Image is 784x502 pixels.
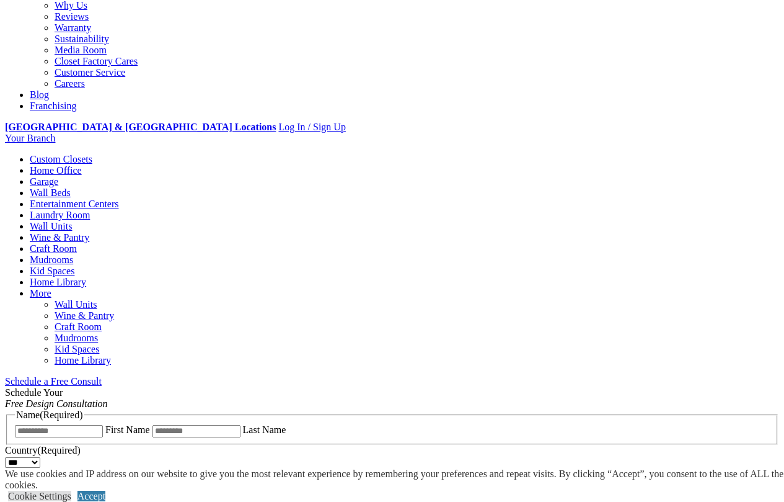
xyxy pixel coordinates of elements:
[55,34,109,44] a: Sustainability
[55,67,125,78] a: Customer Service
[30,165,82,176] a: Home Office
[30,232,89,243] a: Wine & Pantry
[55,310,114,321] a: Wine & Pantry
[55,299,97,310] a: Wall Units
[30,199,119,209] a: Entertainment Centers
[55,333,98,343] a: Mudrooms
[30,101,77,111] a: Franchising
[30,266,74,276] a: Kid Spaces
[8,491,71,501] a: Cookie Settings
[55,11,89,22] a: Reviews
[5,445,81,455] label: Country
[37,445,80,455] span: (Required)
[77,491,105,501] a: Accept
[5,133,55,143] a: Your Branch
[30,288,51,298] a: More menu text will display only on big screen
[55,344,99,354] a: Kid Spaces
[30,277,86,287] a: Home Library
[5,398,108,409] em: Free Design Consultation
[5,468,65,478] label: City
[30,210,90,220] a: Laundry Room
[55,355,111,365] a: Home Library
[5,122,276,132] a: [GEOGRAPHIC_DATA] & [GEOGRAPHIC_DATA] Locations
[278,122,345,132] a: Log In / Sign Up
[30,89,49,100] a: Blog
[30,254,73,265] a: Mudrooms
[40,410,82,420] span: (Required)
[105,424,150,435] label: First Name
[30,154,92,164] a: Custom Closets
[22,468,65,478] span: (Required)
[5,468,784,491] div: We use cookies and IP address on our website to give you the most relevant experience by remember...
[5,387,108,409] span: Schedule Your
[30,176,58,187] a: Garage
[5,376,102,387] a: Schedule a Free Consult (opens a dropdown menu)
[15,410,84,421] legend: Name
[55,45,107,55] a: Media Room
[30,243,77,254] a: Craft Room
[55,321,102,332] a: Craft Room
[55,22,91,33] a: Warranty
[55,56,138,66] a: Closet Factory Cares
[30,187,71,198] a: Wall Beds
[30,221,72,231] a: Wall Units
[243,424,286,435] label: Last Name
[55,78,85,89] a: Careers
